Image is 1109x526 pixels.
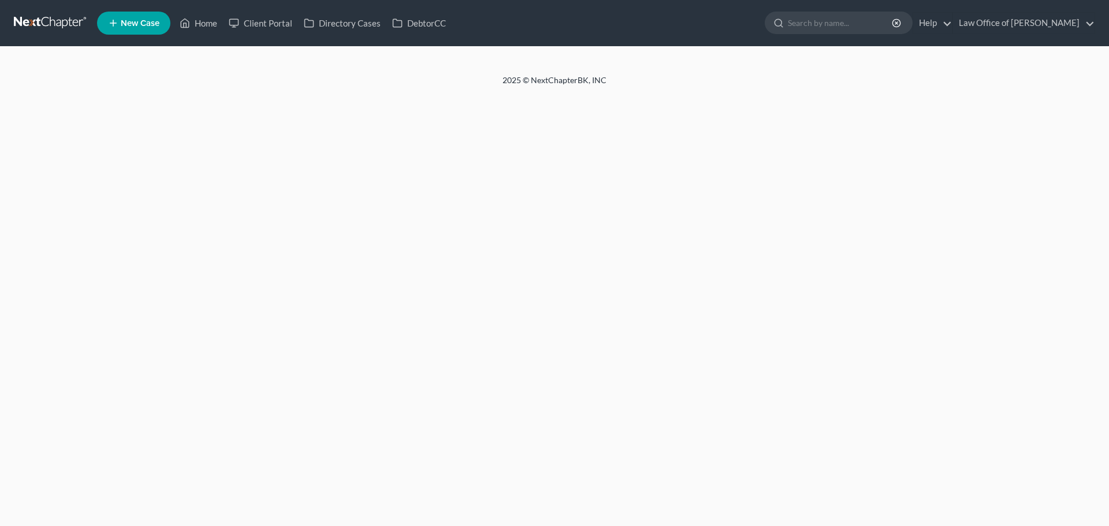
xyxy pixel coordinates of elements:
a: Law Office of [PERSON_NAME] [953,13,1095,33]
input: Search by name... [788,12,894,33]
a: Help [913,13,952,33]
a: DebtorCC [386,13,452,33]
div: 2025 © NextChapterBK, INC [225,74,884,95]
a: Client Portal [223,13,298,33]
a: Home [174,13,223,33]
span: New Case [121,19,159,28]
a: Directory Cases [298,13,386,33]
